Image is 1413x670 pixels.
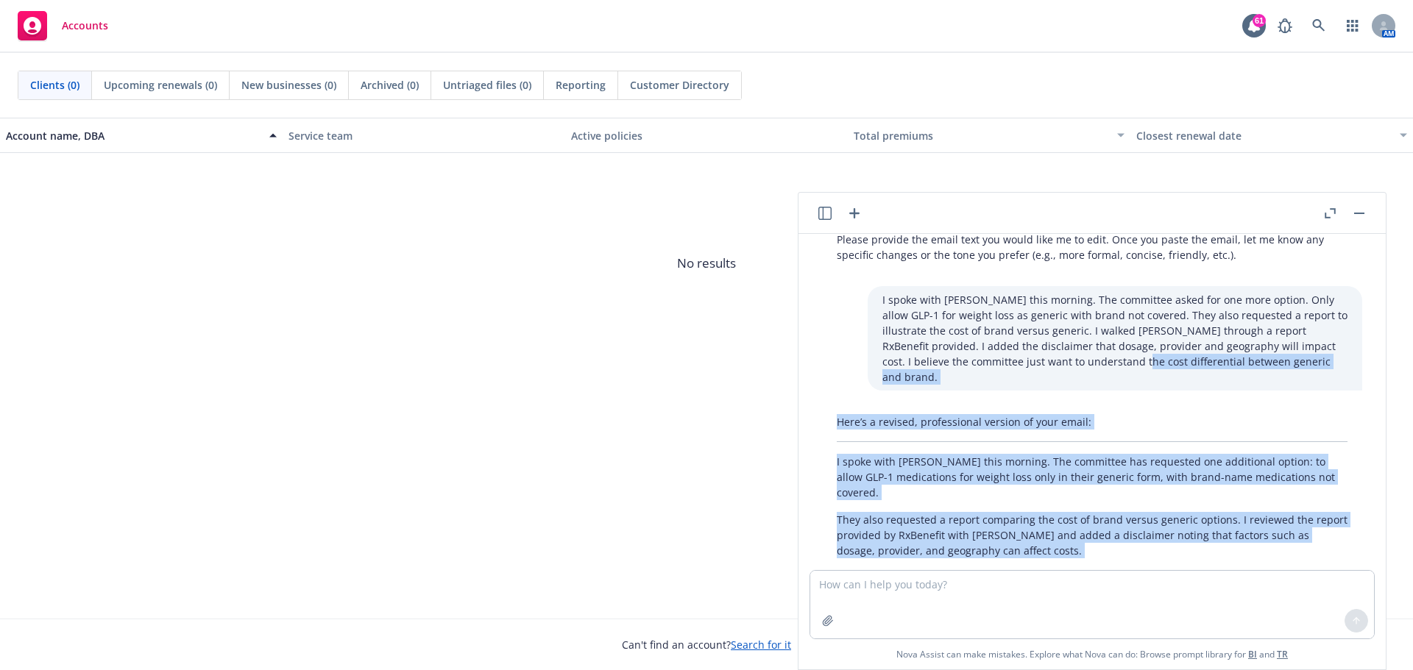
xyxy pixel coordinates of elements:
span: Customer Directory [630,77,729,93]
div: Active policies [571,128,842,143]
a: TR [1277,648,1288,660]
div: 61 [1253,14,1266,27]
span: Accounts [62,20,108,32]
p: Here’s a revised, professional version of your email: [837,414,1348,430]
a: Accounts [12,5,114,46]
span: Reporting [556,77,606,93]
button: Active policies [565,118,848,153]
div: Total premiums [854,128,1108,143]
button: Closest renewal date [1130,118,1413,153]
button: Service team [283,118,565,153]
span: Archived (0) [361,77,419,93]
span: Nova Assist can make mistakes. Explore what Nova can do: Browse prompt library for and [804,639,1380,669]
a: BI [1248,648,1257,660]
span: Untriaged files (0) [443,77,531,93]
a: Search for it [731,638,791,652]
p: They also requested a report comparing the cost of brand versus generic options. I reviewed the r... [837,512,1348,558]
a: Switch app [1338,11,1367,40]
a: Report a Bug [1270,11,1300,40]
p: Please provide the email text you would like me to edit. Once you paste the email, let me know an... [837,232,1348,263]
span: Can't find an account? [622,637,791,652]
p: I spoke with [PERSON_NAME] this morning. The committee has requested one additional option: to al... [837,454,1348,500]
div: Account name, DBA [6,128,261,143]
span: New businesses (0) [241,77,336,93]
p: I spoke with [PERSON_NAME] this morning. The committee asked for one more option. Only allow GLP-... [882,292,1348,385]
span: Upcoming renewals (0) [104,77,217,93]
span: Clients (0) [30,77,79,93]
div: Service team [288,128,559,143]
button: Total premiums [848,118,1130,153]
div: Closest renewal date [1136,128,1391,143]
a: Search [1304,11,1334,40]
